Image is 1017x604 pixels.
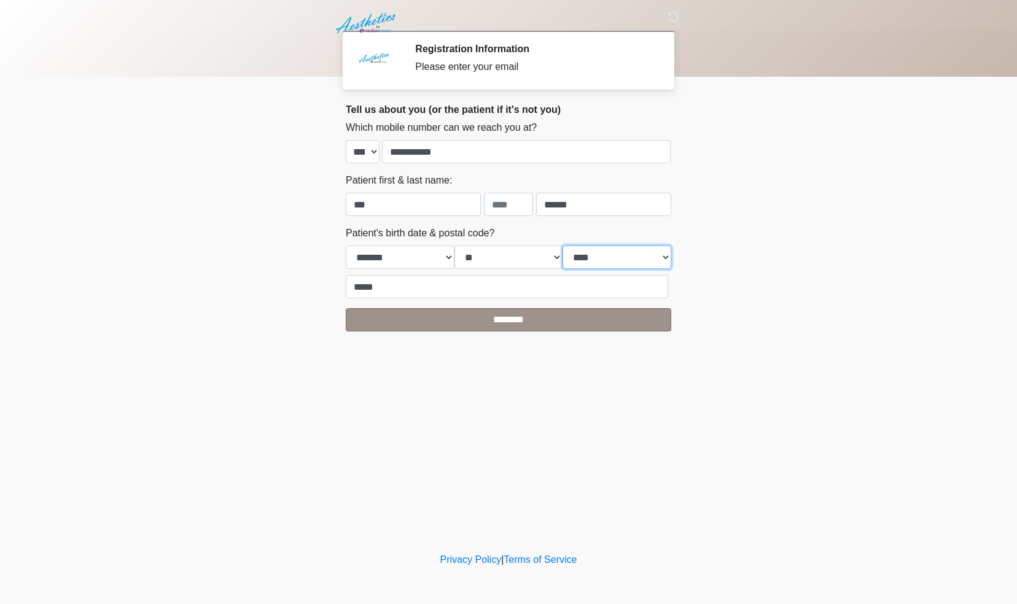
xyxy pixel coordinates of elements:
img: Agent Avatar [355,43,392,80]
label: Patient first & last name: [346,173,452,188]
a: | [501,554,504,565]
h2: Tell us about you (or the patient if it's not you) [346,104,671,115]
label: Patient's birth date & postal code? [346,226,494,241]
a: Terms of Service [504,554,577,565]
label: Which mobile number can we reach you at? [346,120,537,135]
img: Aesthetics by Emediate Cure Logo [333,9,400,37]
div: Please enter your email [415,60,653,74]
h2: Registration Information [415,43,653,55]
a: Privacy Policy [440,554,502,565]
